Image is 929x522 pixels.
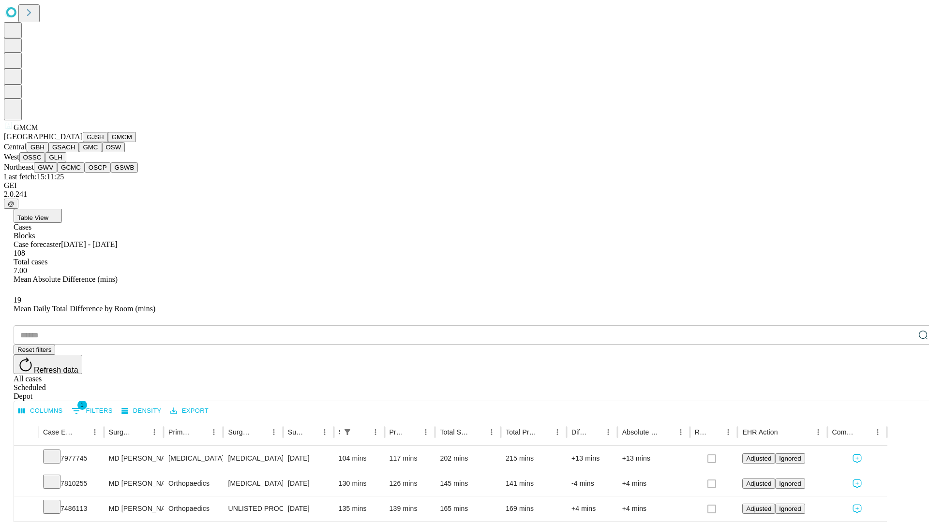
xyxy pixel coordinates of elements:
[355,425,369,439] button: Sort
[622,428,659,436] div: Absolute Difference
[168,496,218,521] div: Orthopaedics
[27,142,48,152] button: GBH
[17,346,51,353] span: Reset filters
[390,446,431,471] div: 117 mins
[660,425,674,439] button: Sort
[77,400,87,410] span: 1
[721,425,735,439] button: Menu
[61,240,117,248] span: [DATE] - [DATE]
[288,446,329,471] div: [DATE]
[228,446,278,471] div: [MEDICAL_DATA]
[571,446,613,471] div: +13 mins
[45,152,66,162] button: GLH
[14,249,25,257] span: 108
[4,190,925,199] div: 2.0.241
[168,471,218,496] div: Orthopaedics
[228,496,278,521] div: UNLISTED PROCEDURE PELVIS OR HIP JOINT
[746,455,771,462] span: Adjusted
[168,404,211,419] button: Export
[775,504,805,514] button: Ignored
[14,355,82,374] button: Refresh data
[119,404,164,419] button: Density
[48,142,79,152] button: GSACH
[57,162,85,173] button: GCMC
[85,162,111,173] button: OSCP
[571,471,613,496] div: -4 mins
[318,425,331,439] button: Menu
[75,425,88,439] button: Sort
[471,425,485,439] button: Sort
[339,428,340,436] div: Scheduled In Room Duration
[601,425,615,439] button: Menu
[695,428,707,436] div: Resolved in EHR
[506,446,562,471] div: 215 mins
[571,496,613,521] div: +4 mins
[4,153,19,161] span: West
[742,478,775,489] button: Adjusted
[506,471,562,496] div: 141 mins
[390,471,431,496] div: 126 mins
[14,275,118,283] span: Mean Absolute Difference (mins)
[19,476,33,493] button: Expand
[14,123,38,131] span: GMCM
[537,425,551,439] button: Sort
[708,425,721,439] button: Sort
[194,425,207,439] button: Sort
[79,142,102,152] button: GMC
[134,425,148,439] button: Sort
[288,471,329,496] div: [DATE]
[14,258,47,266] span: Total cases
[339,496,380,521] div: 135 mins
[779,505,801,512] span: Ignored
[779,480,801,487] span: Ignored
[622,446,685,471] div: +13 mins
[111,162,138,173] button: GSWB
[168,428,193,436] div: Primary Service
[43,471,99,496] div: 7810255
[4,199,18,209] button: @
[440,496,496,521] div: 165 mins
[674,425,688,439] button: Menu
[4,163,34,171] span: Northeast
[339,446,380,471] div: 104 mins
[622,496,685,521] div: +4 mins
[588,425,601,439] button: Sort
[109,428,133,436] div: Surgeon Name
[8,200,15,207] span: @
[83,132,108,142] button: GJSH
[43,446,99,471] div: 7977745
[341,425,354,439] button: Show filters
[4,132,83,141] span: [GEOGRAPHIC_DATA]
[109,446,159,471] div: MD [PERSON_NAME] [PERSON_NAME] Md
[148,425,161,439] button: Menu
[14,240,61,248] span: Case forecaster
[779,425,793,439] button: Sort
[390,428,405,436] div: Predicted In Room Duration
[14,304,155,313] span: Mean Daily Total Difference by Room (mins)
[775,453,805,464] button: Ignored
[16,404,65,419] button: Select columns
[339,471,380,496] div: 130 mins
[228,471,278,496] div: [MEDICAL_DATA] [MEDICAL_DATA]
[207,425,221,439] button: Menu
[571,428,587,436] div: Difference
[108,132,136,142] button: GMCM
[4,173,64,181] span: Last fetch: 15:11:25
[746,480,771,487] span: Adjusted
[779,455,801,462] span: Ignored
[14,345,55,355] button: Reset filters
[288,496,329,521] div: [DATE]
[168,446,218,471] div: [MEDICAL_DATA]
[228,428,252,436] div: Surgery Name
[775,478,805,489] button: Ignored
[88,425,102,439] button: Menu
[506,496,562,521] div: 169 mins
[506,428,536,436] div: Total Predicted Duration
[390,496,431,521] div: 139 mins
[19,501,33,518] button: Expand
[43,496,99,521] div: 7486113
[871,425,884,439] button: Menu
[4,143,27,151] span: Central
[19,152,45,162] button: OSSC
[440,471,496,496] div: 145 mins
